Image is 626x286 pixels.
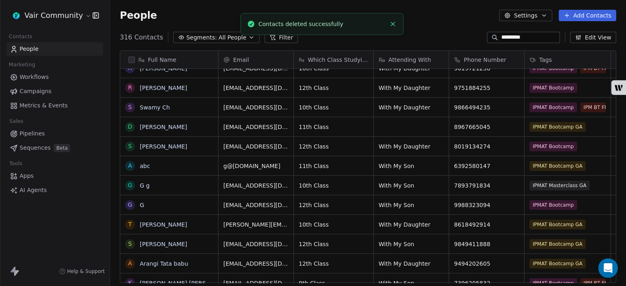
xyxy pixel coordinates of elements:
span: Campaigns [20,87,51,96]
span: Help & Support [67,268,105,275]
button: Filter [265,32,298,43]
span: 9751884255 [454,84,519,92]
a: Arangi Tata babu [140,260,188,267]
span: With My Daughter [379,103,444,111]
span: IPMAT Bootcamp [529,103,577,112]
span: [EMAIL_ADDRESS][DOMAIN_NAME] [223,142,289,151]
span: Beta [54,144,70,152]
a: [PERSON_NAME] [140,143,187,150]
span: Tags [539,56,552,64]
button: Settings [499,10,552,21]
span: 12th Class [299,142,368,151]
span: 9494202605 [454,260,519,268]
span: IPMAT Bootcamp GA [529,259,586,269]
a: [PERSON_NAME] [140,221,187,228]
div: grid [120,69,218,283]
span: 12th Class [299,240,368,248]
span: 9988323094 [454,201,519,209]
span: Pipelines [20,129,45,138]
a: Campaigns [7,85,103,98]
div: S [128,142,132,151]
div: G [128,201,132,209]
a: G [140,202,144,208]
a: Pipelines [7,127,103,140]
div: a [128,162,132,170]
div: Which Class Studying in [294,51,373,68]
span: Vair Community [24,10,83,21]
button: Edit View [570,32,616,43]
span: g@[DOMAIN_NAME] [223,162,289,170]
span: 10th Class [299,181,368,190]
span: 11th Class [299,123,368,131]
span: IPM BT FB [580,103,611,112]
div: Contacts deleted successfully [258,20,386,28]
div: Attending With [374,51,449,68]
span: With My Son [379,201,444,209]
span: Attending With [388,56,431,64]
span: Segments: [186,33,217,42]
a: Swamy Ch [140,104,170,111]
div: R [128,83,132,92]
span: Apps [20,172,34,180]
button: Add Contacts [559,10,616,21]
span: People [120,9,157,22]
span: Phone Number [464,56,506,64]
span: IPMAT Bootcamp [529,200,577,210]
span: IPMAT Masterclass GA [529,181,590,190]
span: 6392580147 [454,162,519,170]
span: Metrics & Events [20,101,68,110]
a: SequencesBeta [7,141,103,155]
span: IPMAT Bootcamp [529,83,577,93]
a: abc [140,163,150,169]
a: Workflows [7,70,103,84]
div: Open Intercom Messenger [598,258,618,278]
a: G g [140,182,150,189]
span: 10th Class [299,103,368,111]
a: [PERSON_NAME] [140,65,187,72]
div: Email [218,51,293,68]
span: IPMAT Bootcamp GA [529,239,586,249]
div: G [128,181,132,190]
span: 7893791834 [454,181,519,190]
span: Full Name [148,56,176,64]
span: With My Son [379,240,444,248]
span: 8019134274 [454,142,519,151]
span: [EMAIL_ADDRESS][DOMAIN_NAME] [223,123,289,131]
span: [EMAIL_ADDRESS][DOMAIN_NAME] [223,260,289,268]
span: With My Daughter [379,84,444,92]
div: D [128,122,132,131]
button: Vair Community [10,9,87,22]
div: A [128,259,132,268]
span: IPMAT Bootcamp GA [529,220,586,229]
div: Tags [525,51,611,68]
span: [EMAIL_ADDRESS][DOMAIN_NAME] [223,103,289,111]
span: IPMAT Bootcamp GA [529,122,586,132]
div: Full Name [120,51,218,68]
span: IPMAT Bootcamp [529,142,577,151]
span: 12th Class [299,84,368,92]
span: Which Class Studying in [308,56,368,64]
span: Marketing [5,59,39,71]
span: 8618492914 [454,221,519,229]
a: Apps [7,169,103,183]
span: Email [233,56,249,64]
img: VAIR%20LOGO%20PNG%20-%20Copy.png [11,11,21,20]
span: All People [218,33,246,42]
span: 12th Class [299,201,368,209]
a: [PERSON_NAME] [140,85,187,91]
span: With My Daughter [379,221,444,229]
span: With My Son [379,181,444,190]
span: 11th Class [299,162,368,170]
a: Help & Support [59,268,105,275]
span: Contacts [5,31,36,43]
div: S [128,240,132,248]
span: Sales [6,115,27,127]
span: 12th Class [299,260,368,268]
span: 316 Contacts [120,33,163,42]
span: 9866494235 [454,103,519,111]
a: People [7,42,103,56]
div: T [128,220,132,229]
span: With My Son [379,162,444,170]
span: With My Daughter [379,260,444,268]
span: 10th Class [299,221,368,229]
